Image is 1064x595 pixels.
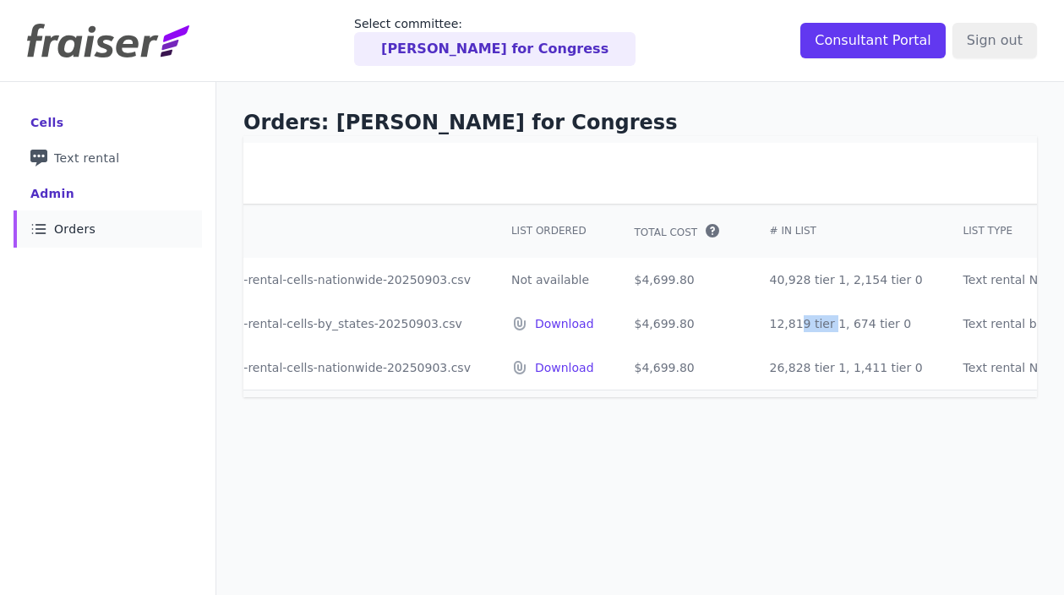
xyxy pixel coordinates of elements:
[750,302,943,346] td: 12,819 tier 1, 674 tier 0
[27,24,189,57] img: Fraiser Logo
[243,109,1037,136] h1: Orders: [PERSON_NAME] for Congress
[535,359,594,376] a: Download
[354,15,636,66] a: Select committee: [PERSON_NAME] for Congress
[750,204,943,258] th: # In List
[614,302,750,346] td: $4,699.80
[800,23,946,58] input: Consultant Portal
[614,258,750,302] td: $4,699.80
[381,39,608,59] p: [PERSON_NAME] for Congress
[491,204,614,258] th: List Ordered
[635,226,698,239] span: Total Cost
[54,150,120,166] span: Text rental
[14,210,202,248] a: Orders
[750,346,943,390] td: 26,828 tier 1, 1,411 tier 0
[30,185,74,202] div: Admin
[750,258,943,302] td: 40,928 tier 1, 2,154 tier 0
[14,139,202,177] a: Text rental
[535,315,594,332] a: Download
[54,221,95,237] span: Orders
[30,114,63,131] div: Cells
[952,23,1037,58] input: Sign out
[354,15,636,32] p: Select committee:
[614,346,750,390] td: $4,699.80
[511,271,594,288] p: Not available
